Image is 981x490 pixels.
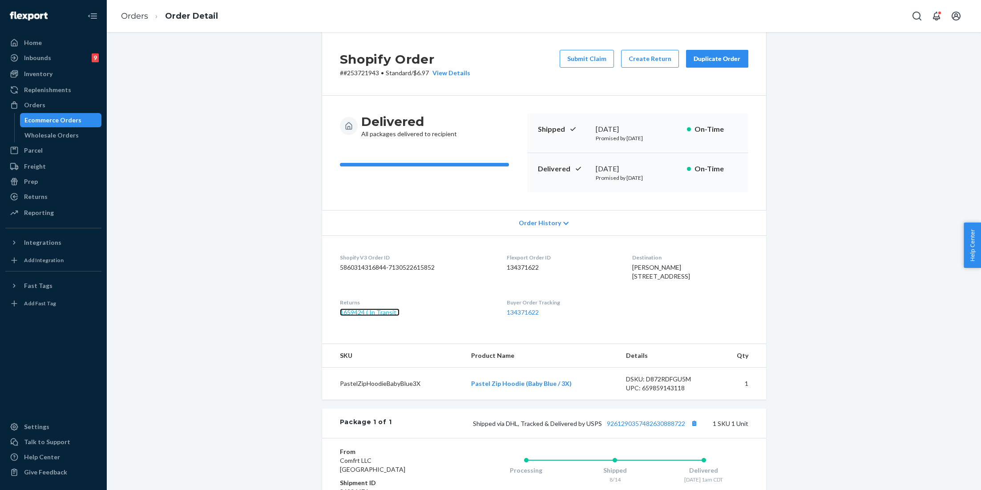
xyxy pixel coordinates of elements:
div: Settings [24,422,49,431]
div: Fast Tags [24,281,52,290]
div: Add Fast Tag [24,300,56,307]
div: Returns [24,192,48,201]
div: Talk to Support [24,437,70,446]
h3: Delivered [361,113,457,130]
a: Reporting [5,206,101,220]
a: Pastel Zip Hoodie (Baby Blue / 3X) [471,380,572,387]
img: Flexport logo [10,12,48,20]
div: Package 1 of 1 [340,417,392,429]
div: Prep [24,177,38,186]
p: On-Time [694,164,738,174]
a: Orders [121,11,148,21]
dd: 5860314316844-7130522615852 [340,263,493,272]
div: Replenishments [24,85,71,94]
div: Delivered [659,466,748,475]
button: Open notifications [928,7,945,25]
div: Help Center [24,453,60,462]
div: Orders [24,101,45,109]
div: Inventory [24,69,52,78]
div: [DATE] 1am CDT [659,476,748,483]
th: SKU [322,344,464,368]
th: Product Name [464,344,619,368]
dt: Destination [632,254,748,261]
a: Add Integration [5,253,101,267]
p: Promised by [DATE] [596,174,680,182]
div: Processing [482,466,571,475]
div: Wholesale Orders [24,131,79,140]
button: Create Return [621,50,679,68]
a: Order Detail [165,11,218,21]
a: Orders [5,98,101,112]
p: Promised by [DATE] [596,134,680,142]
span: Order History [519,219,561,227]
button: Copy tracking number [689,417,700,429]
a: Wholesale Orders [20,128,102,142]
span: Standard [386,69,411,77]
div: Integrations [24,238,61,247]
th: Qty [717,344,766,368]
p: # #253721943 / $6.97 [340,69,470,77]
div: DSKU: D872RDFGU5M [626,375,710,384]
a: Add Fast Tag [5,296,101,311]
p: Shipped [538,124,589,134]
dt: Buyer Order Tracking [507,299,618,306]
a: 1659424 ( In Transit ) [340,308,400,316]
div: Give Feedback [24,468,67,477]
a: Help Center [5,450,101,464]
button: Help Center [964,223,981,268]
a: Inbounds9 [5,51,101,65]
dt: Returns [340,299,493,306]
th: Details [619,344,717,368]
a: Freight [5,159,101,174]
td: 1 [717,368,766,400]
button: View Details [429,69,470,77]
a: 134371622 [507,308,539,316]
div: Inbounds [24,53,51,62]
a: Replenishments [5,83,101,97]
button: Duplicate Order [686,50,748,68]
button: Give Feedback [5,465,101,479]
a: Ecommerce Orders [20,113,102,127]
div: Reporting [24,208,54,217]
div: 9 [92,53,99,62]
div: Shipped [570,466,659,475]
h2: Shopify Order [340,50,470,69]
a: Settings [5,420,101,434]
div: Ecommerce Orders [24,116,81,125]
dt: Flexport Order ID [507,254,618,261]
div: [DATE] [596,124,680,134]
button: Fast Tags [5,279,101,293]
button: Open Search Box [908,7,926,25]
div: 8/14 [570,476,659,483]
span: • [381,69,384,77]
div: [DATE] [596,164,680,174]
span: Shipped via DHL, Tracked & Delivered by USPS [473,420,700,427]
div: Freight [24,162,46,171]
div: Duplicate Order [694,54,741,63]
button: Integrations [5,235,101,250]
div: UPC: 659859143118 [626,384,710,393]
a: Talk to Support [5,435,101,449]
a: 9261290357482630888722 [607,420,685,427]
dt: Shopify V3 Order ID [340,254,493,261]
td: PastelZipHoodieBabyBlue3X [322,368,464,400]
span: [PERSON_NAME] [STREET_ADDRESS] [632,263,690,280]
div: Parcel [24,146,43,155]
span: Comfrt LLC [GEOGRAPHIC_DATA] [340,457,405,473]
button: Close Navigation [84,7,101,25]
ol: breadcrumbs [114,3,225,29]
dd: 134371622 [507,263,618,272]
dt: Shipment ID [340,478,446,487]
a: Prep [5,174,101,189]
div: Add Integration [24,256,64,264]
a: Parcel [5,143,101,158]
a: Inventory [5,67,101,81]
p: On-Time [694,124,738,134]
p: Delivered [538,164,589,174]
div: All packages delivered to recipient [361,113,457,138]
a: Returns [5,190,101,204]
div: 1 SKU 1 Unit [392,417,748,429]
button: Submit Claim [560,50,614,68]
